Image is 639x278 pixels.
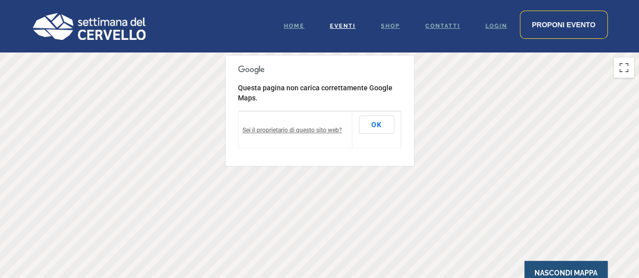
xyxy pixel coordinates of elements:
span: Login [485,23,507,29]
a: Proponi evento [520,11,608,39]
span: Contatti [425,23,460,29]
span: Eventi [330,23,356,29]
span: Shop [381,23,400,29]
span: Home [284,23,305,29]
a: Sei il proprietario di questo sito web? [242,127,342,134]
span: Proponi evento [532,21,596,29]
img: Logo [32,13,145,40]
button: Attiva/disattiva vista schermo intero [614,58,634,78]
button: OK [359,116,394,134]
span: Questa pagina non carica correttamente Google Maps. [238,84,392,102]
